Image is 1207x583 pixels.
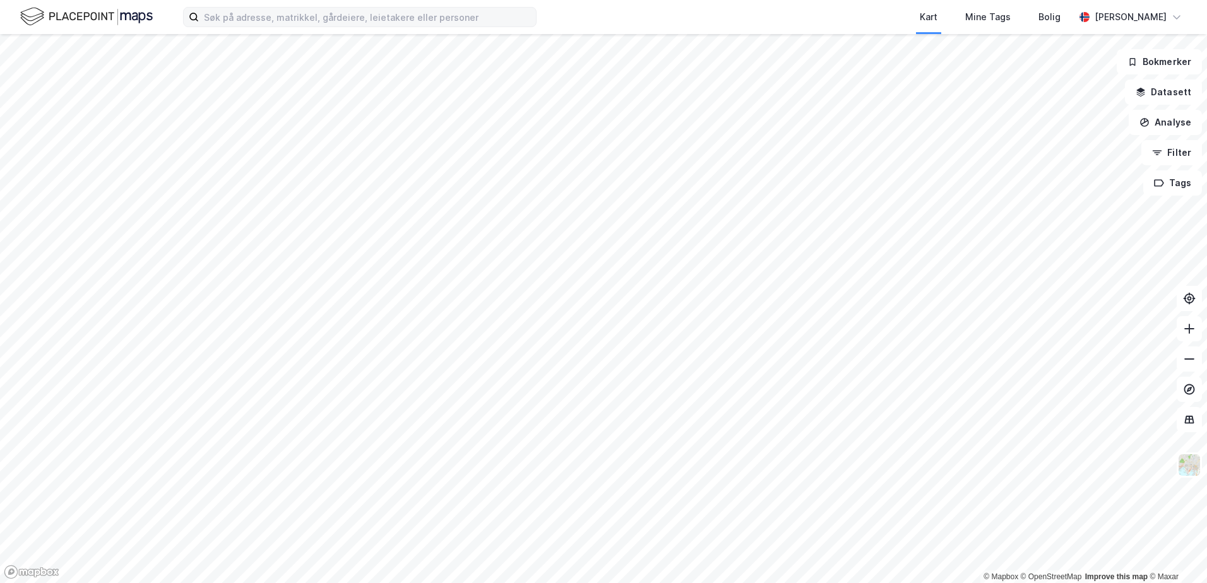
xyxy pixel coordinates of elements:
a: OpenStreetMap [1021,572,1082,581]
button: Tags [1143,170,1202,196]
div: Kontrollprogram for chat [1144,522,1207,583]
iframe: Chat Widget [1144,522,1207,583]
img: Z [1177,453,1201,477]
button: Datasett [1125,79,1202,105]
a: Improve this map [1085,572,1148,581]
button: Filter [1141,140,1202,165]
a: Mapbox [984,572,1018,581]
div: Mine Tags [965,9,1011,25]
a: Mapbox homepage [4,565,59,579]
button: Bokmerker [1117,49,1202,74]
div: Bolig [1038,9,1061,25]
div: [PERSON_NAME] [1095,9,1167,25]
div: Kart [920,9,937,25]
input: Søk på adresse, matrikkel, gårdeiere, leietakere eller personer [199,8,536,26]
button: Analyse [1129,110,1202,135]
img: logo.f888ab2527a4732fd821a326f86c7f29.svg [20,6,153,28]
